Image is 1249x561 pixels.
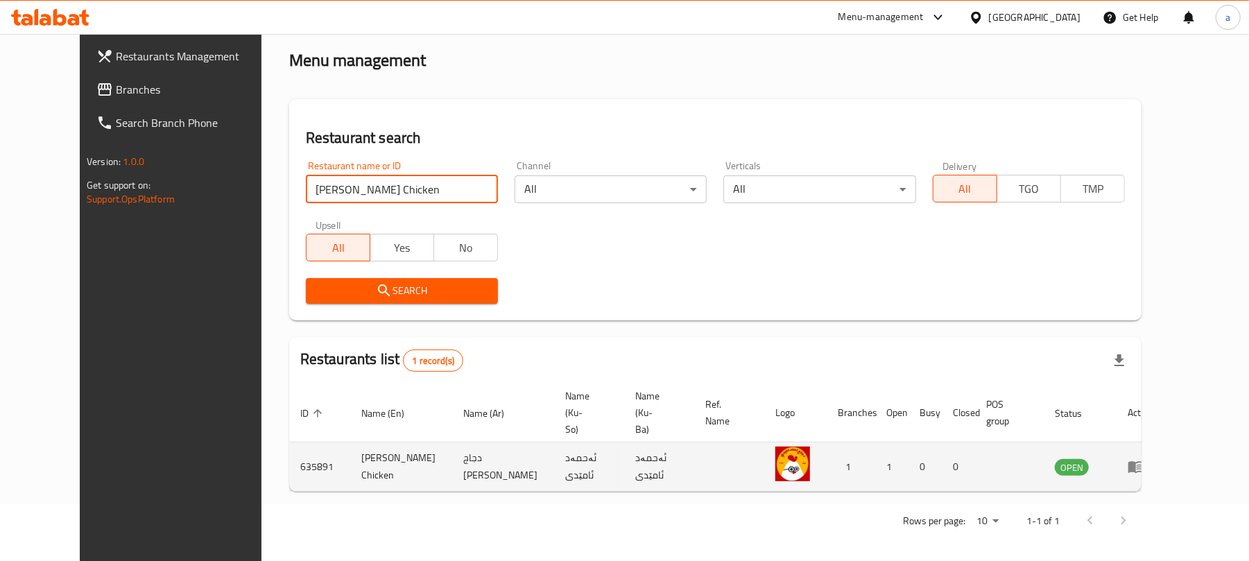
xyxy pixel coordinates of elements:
span: TGO [1003,179,1056,199]
td: 0 [942,442,975,492]
td: 1 [875,442,908,492]
div: Total records count [403,349,463,372]
span: 1 record(s) [404,354,463,368]
div: OPEN [1055,459,1089,476]
p: Rows per page: [903,512,965,530]
label: Upsell [316,220,341,230]
td: [PERSON_NAME] Chicken [350,442,452,492]
button: All [933,175,997,202]
span: Name (Ku-Ba) [635,388,678,438]
span: Search [317,282,487,300]
td: 0 [908,442,942,492]
span: Get support on: [87,176,150,194]
span: Branches [116,81,277,98]
button: Search [306,278,498,304]
span: Yes [376,238,429,258]
button: Yes [370,234,434,261]
a: Restaurants Management [85,40,288,73]
span: Restaurants Management [116,48,277,64]
button: TMP [1060,175,1125,202]
span: Name (En) [361,405,422,422]
span: Name (Ar) [463,405,522,422]
span: All [312,238,365,258]
span: 1.0.0 [123,153,144,171]
a: Support.OpsPlatform [87,190,175,208]
th: Action [1117,383,1164,442]
span: Ref. Name [705,396,748,429]
label: Delivery [942,161,977,171]
a: Branches [85,73,288,106]
td: 635891 [289,442,350,492]
div: Export file [1103,344,1136,377]
th: Busy [908,383,942,442]
div: Menu-management [838,9,924,26]
span: All [939,179,992,199]
p: 1-1 of 1 [1026,512,1060,530]
span: Search Branch Phone [116,114,277,131]
th: Open [875,383,908,442]
h2: Menu management [289,49,426,71]
span: ID [300,405,327,422]
h2: Restaurants list [300,349,463,372]
img: Ahmed Amedi Chicken [775,447,810,481]
td: ئەحمەد ئامێدی [554,442,624,492]
td: 1 [827,442,875,492]
div: All [723,175,915,203]
th: Logo [764,383,827,442]
button: All [306,234,370,261]
th: Branches [827,383,875,442]
div: All [515,175,707,203]
div: [GEOGRAPHIC_DATA] [989,10,1080,25]
span: TMP [1067,179,1119,199]
span: Version: [87,153,121,171]
span: OPEN [1055,460,1089,476]
input: Search for restaurant name or ID.. [306,175,498,203]
th: Closed [942,383,975,442]
h2: Restaurant search [306,128,1125,148]
button: No [433,234,498,261]
a: Search Branch Phone [85,106,288,139]
td: ئەحمەد ئامێدی [624,442,694,492]
span: No [440,238,492,258]
span: Status [1055,405,1100,422]
span: POS group [986,396,1027,429]
td: دجاج [PERSON_NAME] [452,442,554,492]
table: enhanced table [289,383,1164,492]
span: a [1225,10,1230,25]
div: Rows per page: [971,511,1004,532]
span: Name (Ku-So) [565,388,608,438]
button: TGO [997,175,1061,202]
